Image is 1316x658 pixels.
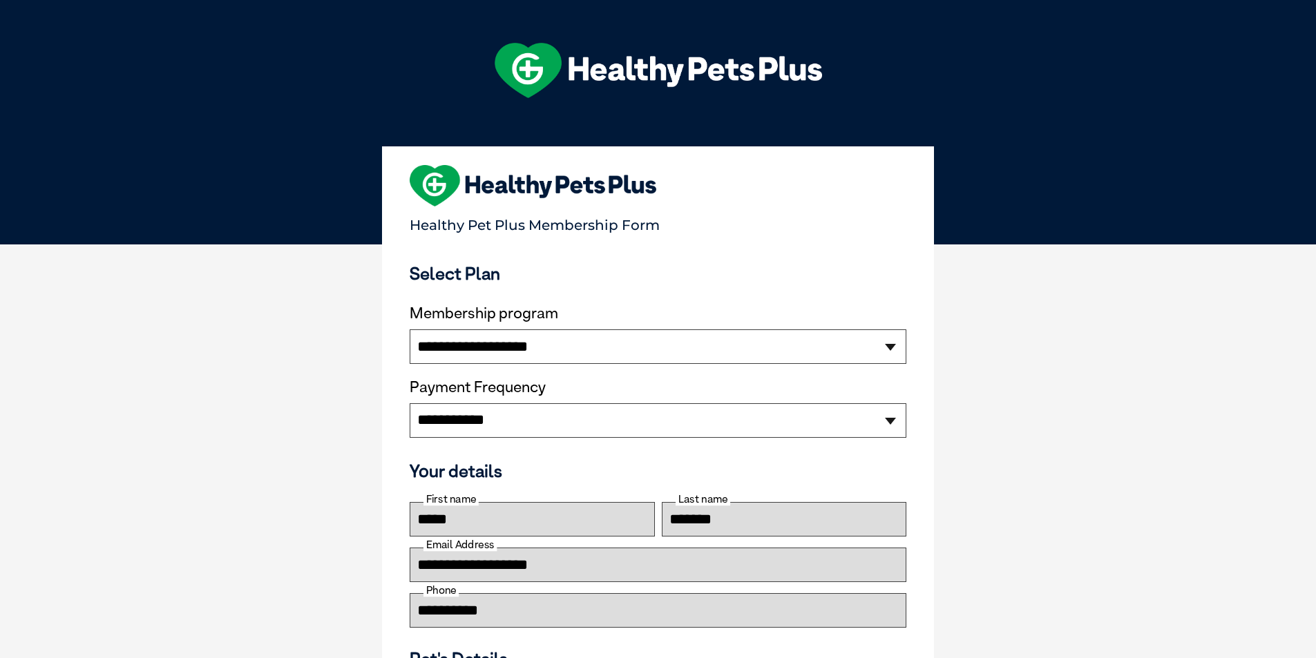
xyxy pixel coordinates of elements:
[423,493,479,505] label: First name
[410,304,906,322] label: Membership program
[410,211,906,233] p: Healthy Pet Plus Membership Form
[676,493,730,505] label: Last name
[410,461,906,481] h3: Your details
[410,378,546,396] label: Payment Frequency
[423,584,459,597] label: Phone
[410,165,656,206] img: heart-shape-hpp-logo-large.png
[423,539,497,551] label: Email Address
[495,43,822,98] img: hpp-logo-landscape-green-white.png
[410,263,906,284] h3: Select Plan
